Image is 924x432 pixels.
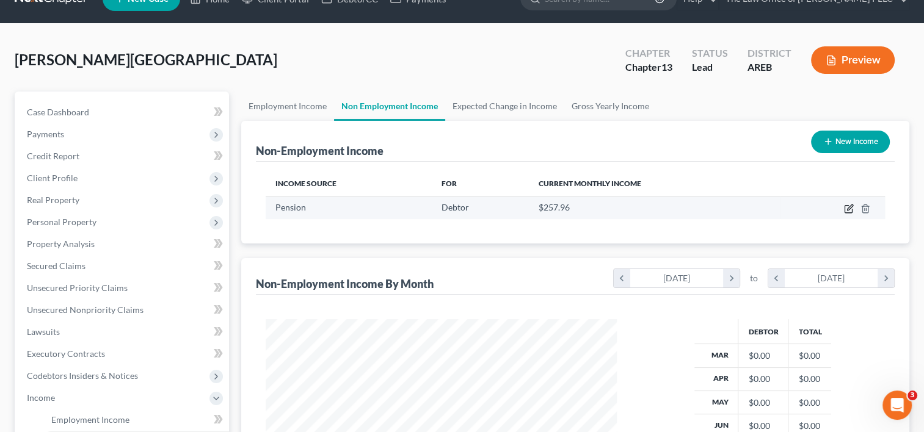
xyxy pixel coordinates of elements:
span: Employment Income [51,414,129,425]
span: Income [27,392,55,403]
i: chevron_left [614,269,630,287]
div: $0.00 [748,397,778,409]
th: May [694,391,738,414]
span: Client Profile [27,173,78,183]
a: Case Dashboard [17,101,229,123]
div: AREB [748,60,791,74]
a: Lawsuits [17,321,229,343]
button: Preview [811,46,895,74]
div: Chapter [625,60,672,74]
i: chevron_right [723,269,740,287]
th: Total [788,319,832,344]
div: Chapter [625,46,672,60]
th: Mar [694,344,738,367]
a: Non Employment Income [334,92,445,121]
a: Employment Income [42,409,229,431]
span: Debtor [442,202,469,212]
span: Unsecured Priority Claims [27,283,128,293]
a: Expected Change in Income [445,92,564,121]
span: Executory Contracts [27,348,105,359]
div: Status [692,46,728,60]
i: chevron_right [878,269,894,287]
div: District [748,46,791,60]
span: Unsecured Nonpriority Claims [27,304,144,315]
td: $0.00 [788,344,832,367]
div: $0.00 [748,373,778,385]
a: Secured Claims [17,255,229,277]
a: Property Analysis [17,233,229,255]
th: Apr [694,367,738,391]
span: For [442,179,457,188]
a: Gross Yearly Income [564,92,657,121]
iframe: Intercom live chat [882,391,912,420]
i: chevron_left [768,269,785,287]
button: New Income [811,131,890,153]
div: Non-Employment Income [256,143,384,158]
span: Real Property [27,195,79,205]
a: Unsecured Nonpriority Claims [17,299,229,321]
a: Executory Contracts [17,343,229,365]
a: Employment Income [241,92,334,121]
span: 3 [908,391,917,400]
span: to [750,272,758,284]
span: Property Analysis [27,239,95,249]
span: Codebtors Insiders & Notices [27,370,138,381]
a: Unsecured Priority Claims [17,277,229,299]
span: Income Source [275,179,336,188]
span: Lawsuits [27,326,60,337]
span: Payments [27,129,64,139]
td: $0.00 [788,391,832,414]
span: [PERSON_NAME][GEOGRAPHIC_DATA] [15,51,277,68]
td: $0.00 [788,367,832,391]
div: [DATE] [630,269,724,287]
div: Lead [692,60,728,74]
div: [DATE] [785,269,878,287]
div: $0.00 [748,420,778,432]
span: Pension [275,202,306,212]
a: Credit Report [17,145,229,167]
span: $257.96 [539,202,570,212]
span: 13 [661,61,672,73]
span: Secured Claims [27,261,85,271]
span: Personal Property [27,217,96,227]
th: Debtor [738,319,788,344]
div: $0.00 [748,350,778,362]
span: Case Dashboard [27,107,89,117]
span: Credit Report [27,151,79,161]
span: Current Monthly Income [539,179,641,188]
div: Non-Employment Income By Month [256,276,434,291]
